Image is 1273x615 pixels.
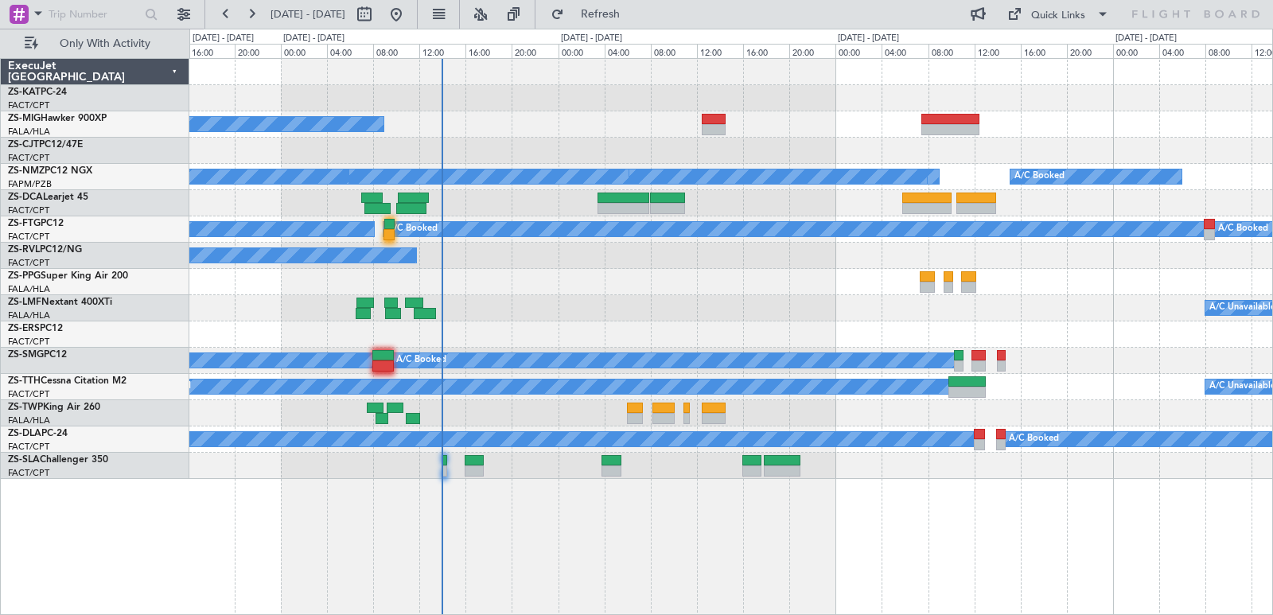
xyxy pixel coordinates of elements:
a: FALA/HLA [8,283,50,295]
div: [DATE] - [DATE] [561,32,622,45]
span: ZS-CJT [8,140,39,150]
a: ZS-MIGHawker 900XP [8,114,107,123]
div: 16:00 [743,44,789,58]
span: ZS-SLA [8,455,40,465]
span: ZS-KAT [8,88,41,97]
div: [DATE] - [DATE] [283,32,345,45]
a: FACT/CPT [8,231,49,243]
a: FACT/CPT [8,257,49,269]
div: [DATE] - [DATE] [838,32,899,45]
div: 00:00 [559,44,605,58]
div: A/C Booked [1218,217,1268,241]
a: FACT/CPT [8,388,49,400]
button: Quick Links [999,2,1117,27]
input: Trip Number [49,2,140,26]
a: FALA/HLA [8,309,50,321]
div: 20:00 [789,44,835,58]
span: [DATE] - [DATE] [271,7,345,21]
a: FAPM/PZB [8,178,52,190]
a: ZS-TWPKing Air 260 [8,403,100,412]
span: ZS-MIG [8,114,41,123]
div: 08:00 [651,44,697,58]
div: 16:00 [1021,44,1067,58]
button: Only With Activity [18,31,173,56]
div: 04:00 [605,44,651,58]
a: ZS-DLAPC-24 [8,429,68,438]
div: 12:00 [419,44,465,58]
a: FACT/CPT [8,152,49,164]
div: 20:00 [512,44,558,58]
div: 12:00 [975,44,1021,58]
div: 00:00 [281,44,327,58]
a: ZS-TTHCessna Citation M2 [8,376,127,386]
a: ZS-SMGPC12 [8,350,67,360]
div: 08:00 [1205,44,1252,58]
a: ZS-SLAChallenger 350 [8,455,108,465]
div: [DATE] - [DATE] [193,32,254,45]
a: FACT/CPT [8,467,49,479]
a: ZS-PPGSuper King Air 200 [8,271,128,281]
div: [DATE] - [DATE] [1115,32,1177,45]
div: 08:00 [373,44,419,58]
div: 12:00 [697,44,743,58]
a: ZS-RVLPC12/NG [8,245,82,255]
div: 04:00 [882,44,928,58]
a: FACT/CPT [8,99,49,111]
span: ZS-ERS [8,324,40,333]
div: 16:00 [189,44,235,58]
span: ZS-DLA [8,429,41,438]
span: ZS-TTH [8,376,41,386]
div: 00:00 [1113,44,1159,58]
div: Quick Links [1031,8,1085,24]
a: FACT/CPT [8,204,49,216]
div: 00:00 [835,44,882,58]
a: FALA/HLA [8,126,50,138]
div: 04:00 [1159,44,1205,58]
a: FALA/HLA [8,415,50,426]
a: ZS-DCALearjet 45 [8,193,88,202]
a: ZS-FTGPC12 [8,219,64,228]
span: ZS-DCA [8,193,43,202]
span: Refresh [567,9,634,20]
div: A/C Booked [396,348,446,372]
span: ZS-RVL [8,245,40,255]
span: ZS-LMF [8,298,41,307]
div: 16:00 [465,44,512,58]
span: ZS-PPG [8,271,41,281]
span: Only With Activity [41,38,168,49]
a: ZS-LMFNextant 400XTi [8,298,112,307]
button: Refresh [543,2,639,27]
a: ZS-KATPC-24 [8,88,67,97]
a: ZS-NMZPC12 NGX [8,166,92,176]
span: ZS-SMG [8,350,44,360]
span: ZS-TWP [8,403,43,412]
div: A/C Booked [1014,165,1065,189]
span: ZS-NMZ [8,166,45,176]
div: 04:00 [327,44,373,58]
div: 20:00 [235,44,281,58]
div: 20:00 [1067,44,1113,58]
a: ZS-CJTPC12/47E [8,140,83,150]
div: A/C Booked [1009,427,1059,451]
a: FACT/CPT [8,441,49,453]
div: 08:00 [928,44,975,58]
span: ZS-FTG [8,219,41,228]
a: FACT/CPT [8,336,49,348]
div: A/C Booked [387,217,438,241]
a: ZS-ERSPC12 [8,324,63,333]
